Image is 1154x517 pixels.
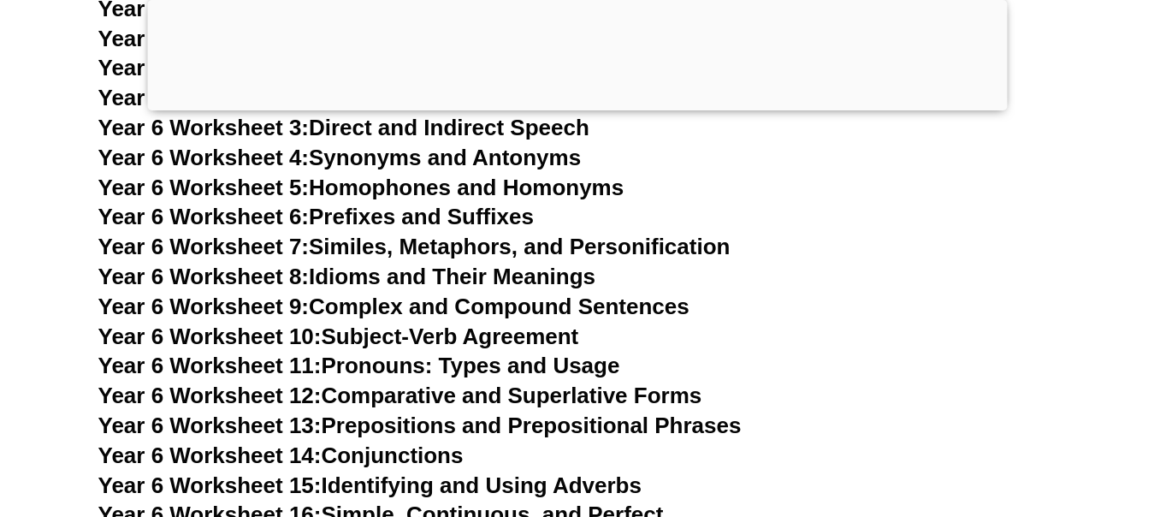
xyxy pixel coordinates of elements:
[98,234,731,259] a: Year 6 Worksheet 7:Similes, Metaphors, and Personification
[98,204,534,229] a: Year 6 Worksheet 6:Prefixes and Suffixes
[98,443,322,468] span: Year 6 Worksheet 14:
[98,472,642,498] a: Year 6 Worksheet 15:Identifying and Using Adverbs
[98,26,750,51] a: Year 6 Comprehension Worksheet 15:The Dreamy Gold Medal
[98,264,595,289] a: Year 6 Worksheet 8:Idioms and Their Meanings
[98,383,322,408] span: Year 6 Worksheet 12:
[98,294,310,319] span: Year 6 Worksheet 9:
[98,294,689,319] a: Year 6 Worksheet 9:Complex and Compound Sentences
[98,383,702,408] a: Year 6 Worksheet 12:Comparative and Superlative Forms
[98,413,742,438] a: Year 6 Worksheet 13:Prepositions and Prepositional Phrases
[98,324,579,349] a: Year 6 Worksheet 10:Subject-Verb Agreement
[98,115,589,140] a: Year 6 Worksheet 3:Direct and Indirect Speech
[98,115,310,140] span: Year 6 Worksheet 3:
[869,324,1154,517] iframe: Chat Widget
[98,204,310,229] span: Year 6 Worksheet 6:
[98,264,310,289] span: Year 6 Worksheet 8:
[98,175,310,200] span: Year 6 Worksheet 5:
[98,175,624,200] a: Year 6 Worksheet 5:Homophones and Homonyms
[98,145,582,170] a: Year 6 Worksheet 4:Synonyms and Antonyms
[98,353,620,378] a: Year 6 Worksheet 11:Pronouns: Types and Usage
[98,324,322,349] span: Year 6 Worksheet 10:
[98,353,322,378] span: Year 6 Worksheet 11:
[98,413,322,438] span: Year 6 Worksheet 13:
[98,443,464,468] a: Year 6 Worksheet 14:Conjunctions
[98,145,310,170] span: Year 6 Worksheet 4:
[98,234,310,259] span: Year 6 Worksheet 7:
[98,55,561,80] a: Year 6 Worksheet 1:Colons and Semicolons
[98,26,497,51] span: Year 6 Comprehension Worksheet 15:
[98,85,565,110] a: Year 6 Worksheet 2:Active vs. Passive Voice
[98,472,322,498] span: Year 6 Worksheet 15:
[98,85,310,110] span: Year 6 Worksheet 2:
[98,55,310,80] span: Year 6 Worksheet 1:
